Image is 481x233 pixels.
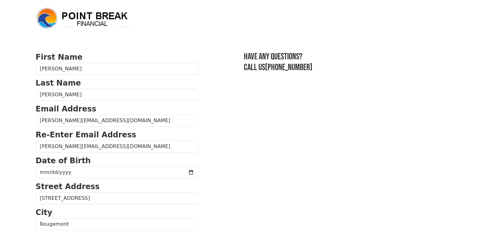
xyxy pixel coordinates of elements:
input: Street Address [36,192,198,204]
strong: First Name [36,53,83,62]
strong: Email Address [36,105,96,113]
input: Re-Enter Email Address [36,140,198,152]
input: Email Address [36,115,198,127]
input: First Name [36,63,198,75]
strong: Re-Enter Email Address [36,130,136,139]
input: Last Name [36,89,198,101]
strong: City [36,208,52,217]
strong: Last Name [36,79,81,87]
a: [PHONE_NUMBER] [265,62,312,73]
strong: Date of Birth [36,156,91,165]
input: City [36,218,198,230]
strong: Street Address [36,182,100,191]
h3: Have any questions? [244,51,446,62]
img: logo.png [36,7,131,30]
h3: Call us [244,62,446,73]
